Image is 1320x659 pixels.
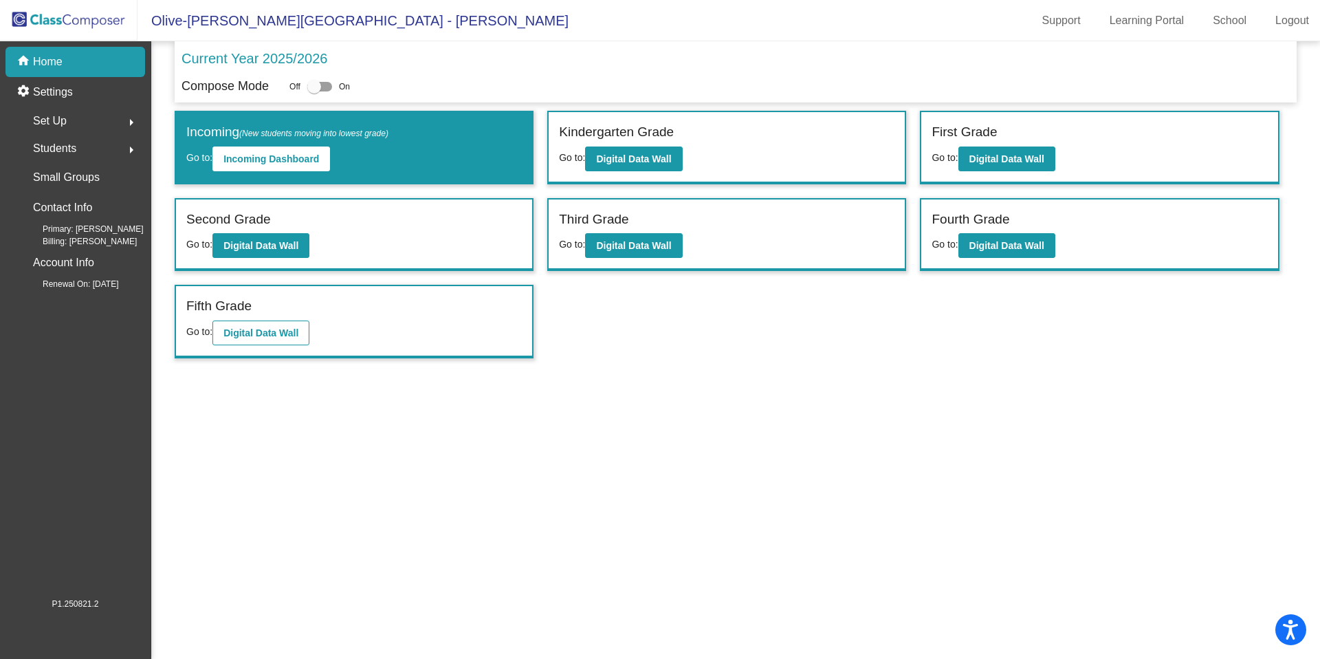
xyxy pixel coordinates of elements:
[958,147,1055,171] button: Digital Data Wall
[958,233,1055,258] button: Digital Data Wall
[932,210,1009,230] label: Fourth Grade
[596,240,671,251] b: Digital Data Wall
[289,80,300,93] span: Off
[186,152,212,163] span: Go to:
[212,321,309,345] button: Digital Data Wall
[33,168,100,187] p: Small Groups
[339,80,350,93] span: On
[33,54,63,70] p: Home
[123,142,140,158] mat-icon: arrow_right
[1031,10,1092,32] a: Support
[559,152,585,163] span: Go to:
[223,327,298,338] b: Digital Data Wall
[1099,10,1196,32] a: Learning Portal
[21,223,144,235] span: Primary: [PERSON_NAME]
[186,239,212,250] span: Go to:
[181,77,269,96] p: Compose Mode
[559,239,585,250] span: Go to:
[21,235,137,248] span: Billing: [PERSON_NAME]
[1202,10,1257,32] a: School
[596,153,671,164] b: Digital Data Wall
[21,278,118,290] span: Renewal On: [DATE]
[186,296,252,316] label: Fifth Grade
[186,326,212,337] span: Go to:
[123,114,140,131] mat-icon: arrow_right
[186,210,271,230] label: Second Grade
[559,122,674,142] label: Kindergarten Grade
[137,10,569,32] span: Olive-[PERSON_NAME][GEOGRAPHIC_DATA] - [PERSON_NAME]
[239,129,388,138] span: (New students moving into lowest grade)
[969,240,1044,251] b: Digital Data Wall
[33,198,92,217] p: Contact Info
[932,152,958,163] span: Go to:
[16,54,33,70] mat-icon: home
[181,48,327,69] p: Current Year 2025/2026
[969,153,1044,164] b: Digital Data Wall
[223,240,298,251] b: Digital Data Wall
[212,233,309,258] button: Digital Data Wall
[585,233,682,258] button: Digital Data Wall
[33,253,94,272] p: Account Info
[186,122,388,142] label: Incoming
[223,153,319,164] b: Incoming Dashboard
[33,84,73,100] p: Settings
[1264,10,1320,32] a: Logout
[212,147,330,171] button: Incoming Dashboard
[16,84,33,100] mat-icon: settings
[932,122,997,142] label: First Grade
[33,139,76,158] span: Students
[559,210,628,230] label: Third Grade
[585,147,682,171] button: Digital Data Wall
[33,111,67,131] span: Set Up
[932,239,958,250] span: Go to:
